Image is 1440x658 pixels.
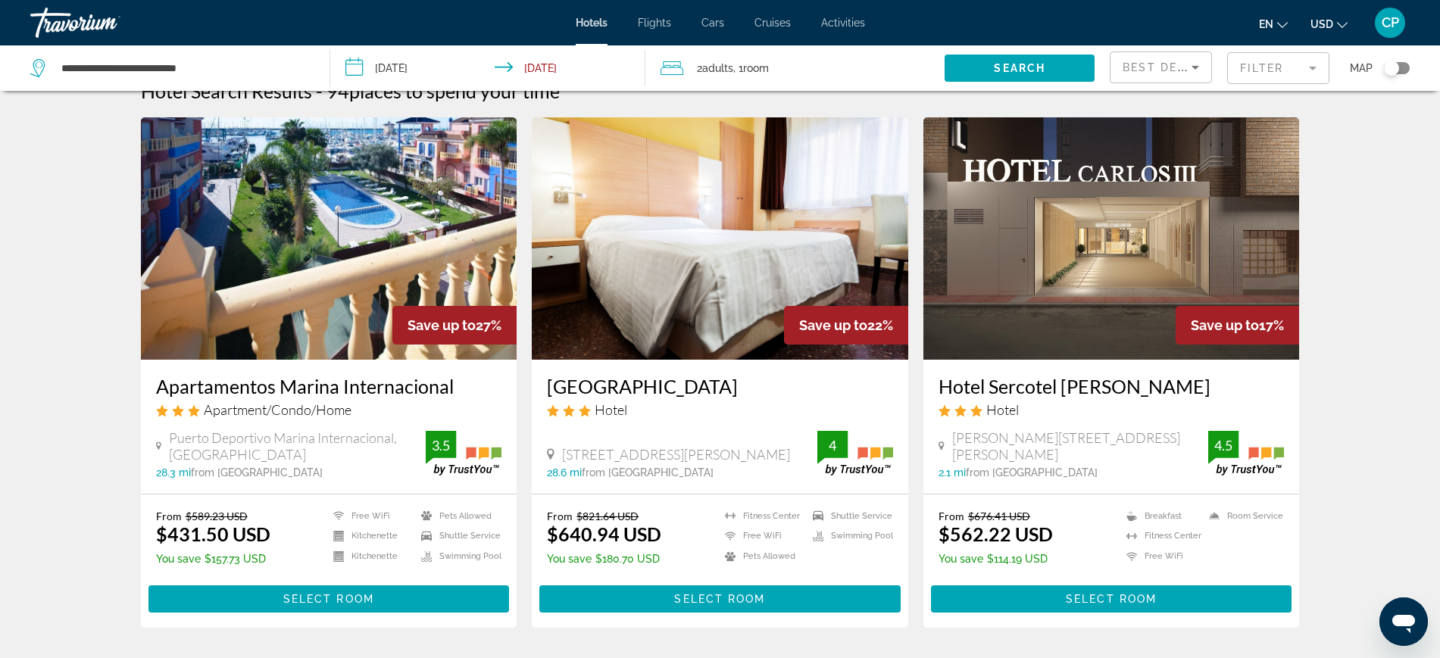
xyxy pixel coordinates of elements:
[532,117,908,360] img: Hotel image
[817,431,893,476] img: trustyou-badge.svg
[582,466,714,479] span: from [GEOGRAPHIC_DATA]
[1123,58,1199,76] mat-select: Sort by
[1066,593,1157,605] span: Select Room
[576,510,639,522] del: $821.64 USD
[1123,61,1201,73] span: Best Deals
[1208,436,1239,454] div: 4.5
[547,401,893,418] div: 3 star Hotel
[316,80,323,102] span: -
[326,510,414,522] li: Free WiFi
[717,530,805,543] li: Free WiFi
[1310,18,1333,30] span: USD
[392,306,517,345] div: 27%
[939,466,966,479] span: 2.1 mi
[326,530,414,543] li: Kitchenette
[414,550,501,563] li: Swimming Pool
[1259,18,1273,30] span: en
[805,530,893,543] li: Swimming Pool
[701,17,724,29] a: Cars
[817,436,848,454] div: 4
[952,429,1209,463] span: [PERSON_NAME][STREET_ADDRESS][PERSON_NAME]
[674,593,765,605] span: Select Room
[283,593,374,605] span: Select Room
[939,401,1285,418] div: 3 star Hotel
[805,510,893,522] li: Shuttle Service
[697,58,733,79] span: 2
[986,401,1019,418] span: Hotel
[547,553,592,565] span: You save
[1208,431,1284,476] img: trustyou-badge.svg
[1259,13,1288,35] button: Change language
[939,553,1053,565] p: $114.19 USD
[968,510,1030,522] del: $676.41 USD
[784,306,908,345] div: 22%
[186,510,248,522] del: $589.23 USD
[645,45,945,91] button: Travelers: 2 adults, 0 children
[931,588,1292,605] a: Select Room
[1370,7,1410,39] button: User Menu
[638,17,671,29] span: Flights
[994,62,1045,74] span: Search
[1191,317,1259,333] span: Save up to
[939,522,1053,545] ins: $562.22 USD
[966,466,1098,479] span: from [GEOGRAPHIC_DATA]
[1310,13,1348,35] button: Change currency
[821,17,865,29] a: Activities
[1227,51,1329,85] button: Filter
[799,317,867,333] span: Save up to
[156,522,270,545] ins: $431.50 USD
[414,530,501,543] li: Shuttle Service
[733,58,769,79] span: , 1
[717,510,805,522] li: Fitness Center
[148,585,510,613] button: Select Room
[156,510,182,522] span: From
[169,429,426,463] span: Puerto Deportivo Marina Internacional, [GEOGRAPHIC_DATA]
[191,466,323,479] span: from [GEOGRAPHIC_DATA]
[754,17,791,29] a: Cruises
[923,117,1300,360] img: Hotel image
[141,80,312,102] h1: Hotel Search Results
[1350,58,1373,79] span: Map
[931,585,1292,613] button: Select Room
[30,3,182,42] a: Travorium
[547,510,573,522] span: From
[326,550,414,563] li: Kitchenette
[939,510,964,522] span: From
[1201,510,1284,522] li: Room Service
[1176,306,1299,345] div: 17%
[414,510,501,522] li: Pets Allowed
[426,436,456,454] div: 3.5
[426,431,501,476] img: trustyou-badge.svg
[717,550,805,563] li: Pets Allowed
[547,466,582,479] span: 28.6 mi
[1119,530,1201,543] li: Fitness Center
[408,317,476,333] span: Save up to
[539,588,901,605] a: Select Room
[156,466,191,479] span: 28.3 mi
[156,553,270,565] p: $157.73 USD
[576,17,608,29] a: Hotels
[939,375,1285,398] a: Hotel Sercotel [PERSON_NAME]
[156,553,201,565] span: You save
[148,588,510,605] a: Select Room
[330,45,645,91] button: Check-in date: Sep 14, 2025 Check-out date: Sep 20, 2025
[939,553,983,565] span: You save
[595,401,627,418] span: Hotel
[1119,550,1201,563] li: Free WiFi
[156,401,502,418] div: 3 star Apartment
[156,375,502,398] a: Apartamentos Marina Internacional
[702,62,733,74] span: Adults
[141,117,517,360] img: Hotel image
[562,446,790,463] span: [STREET_ADDRESS][PERSON_NAME]
[1379,597,1428,646] iframe: Botón para iniciar la ventana de mensajería
[204,401,351,418] span: Apartment/Condo/Home
[539,585,901,613] button: Select Room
